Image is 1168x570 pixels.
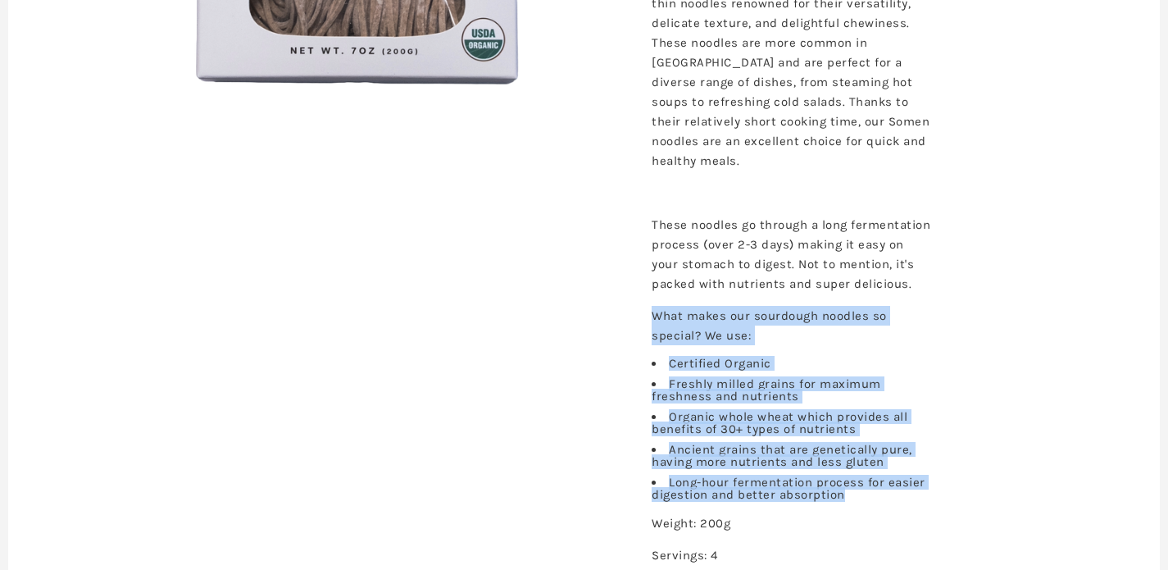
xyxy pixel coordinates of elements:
[652,378,930,403] li: Freshly milled grains for maximum freshness and nutrients
[652,444,930,468] li: Ancient grains that are genetically pure, having more nutrients and less gluten
[652,545,930,565] p: Servings: 4
[652,477,930,501] li: Long-hour fermentation process for easier digestion and better absorption
[652,306,930,345] p: What makes our sourdough noodles so special? We use:
[652,513,930,533] p: Weight: 200g
[652,358,930,370] li: Certified Organic
[652,411,930,435] li: Organic whole wheat which provides all benefits of 30+ types of nutrients
[652,215,930,294] p: These noodles go through a long fermentation process (over 2-3 days) making it easy on your stoma...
